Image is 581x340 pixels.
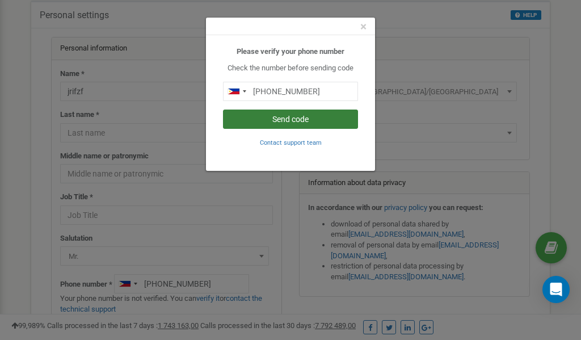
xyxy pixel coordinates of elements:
[223,110,358,129] button: Send code
[260,139,322,146] small: Contact support team
[224,82,250,100] div: Telephone country code
[360,20,367,33] span: ×
[223,63,358,74] p: Check the number before sending code
[542,276,570,303] div: Open Intercom Messenger
[260,138,322,146] a: Contact support team
[237,47,344,56] b: Please verify your phone number
[223,82,358,101] input: 0905 123 4567
[360,21,367,33] button: Close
